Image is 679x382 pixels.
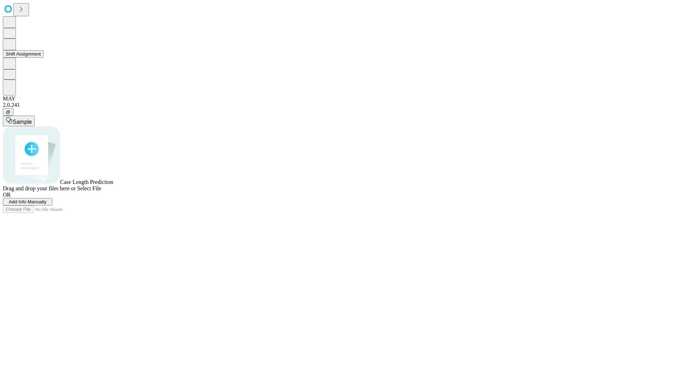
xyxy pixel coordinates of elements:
[3,102,676,108] div: 2.0.241
[60,179,113,185] span: Case Length Prediction
[3,192,11,198] span: OR
[3,108,13,116] button: @
[9,199,47,204] span: Add Info Manually
[3,198,52,206] button: Add Info Manually
[13,119,32,125] span: Sample
[3,50,43,58] button: Shift Assignment
[77,185,101,191] span: Select File
[3,95,676,102] div: MAY
[6,109,11,115] span: @
[3,116,35,126] button: Sample
[3,185,76,191] span: Drag and drop your files here or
